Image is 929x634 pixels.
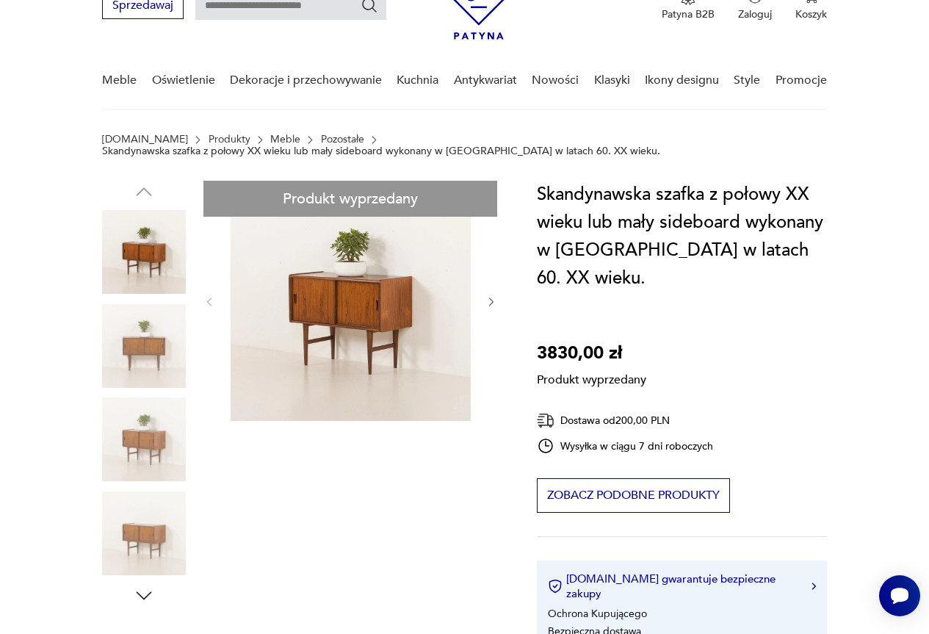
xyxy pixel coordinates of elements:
p: Produkt wyprzedany [537,367,646,388]
a: Antykwariat [454,52,517,109]
a: [DOMAIN_NAME] [102,134,188,145]
img: Ikona dostawy [537,411,554,430]
a: Produkty [209,134,250,145]
h1: Skandynawska szafka z połowy XX wieku lub mały sideboard wykonany w [GEOGRAPHIC_DATA] w latach 60... [537,181,827,292]
li: Ochrona Kupującego [548,607,647,621]
img: Ikona strzałki w prawo [811,583,816,590]
a: Dekoracje i przechowywanie [230,52,382,109]
p: Patyna B2B [662,7,715,21]
iframe: Smartsupp widget button [879,575,920,616]
div: Dostawa od 200,00 PLN [537,411,713,430]
a: Nowości [532,52,579,109]
a: Pozostałe [321,134,364,145]
div: Wysyłka w ciągu 7 dni roboczych [537,437,713,455]
p: 3830,00 zł [537,339,646,367]
a: Ikony designu [645,52,719,109]
a: Style [734,52,760,109]
a: Sprzedawaj [102,1,184,12]
a: Kuchnia [397,52,438,109]
a: Promocje [776,52,827,109]
img: Ikona certyfikatu [548,579,563,594]
p: Zaloguj [738,7,772,21]
button: [DOMAIN_NAME] gwarantuje bezpieczne zakupy [548,572,816,601]
p: Koszyk [795,7,827,21]
a: Meble [102,52,137,109]
a: Klasyki [594,52,630,109]
p: Skandynawska szafka z połowy XX wieku lub mały sideboard wykonany w [GEOGRAPHIC_DATA] w latach 60... [102,145,660,157]
a: Meble [270,134,300,145]
a: Oświetlenie [152,52,215,109]
button: Zobacz podobne produkty [537,478,730,513]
